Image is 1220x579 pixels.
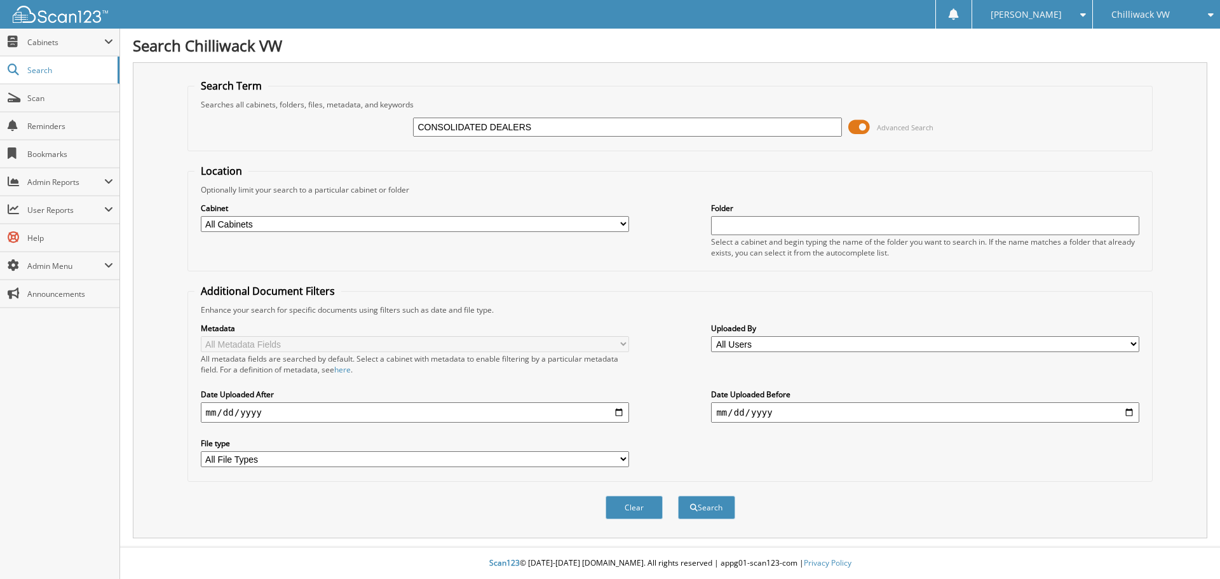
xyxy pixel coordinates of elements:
[711,236,1139,258] div: Select a cabinet and begin typing the name of the folder you want to search in. If the name match...
[804,557,851,568] a: Privacy Policy
[13,6,108,23] img: scan123-logo-white.svg
[201,389,629,400] label: Date Uploaded After
[489,557,520,568] span: Scan123
[194,284,341,298] legend: Additional Document Filters
[201,353,629,375] div: All metadata fields are searched by default. Select a cabinet with metadata to enable filtering b...
[27,121,113,132] span: Reminders
[27,261,104,271] span: Admin Menu
[991,11,1062,18] span: [PERSON_NAME]
[27,289,113,299] span: Announcements
[27,177,104,187] span: Admin Reports
[334,364,351,375] a: here
[711,402,1139,423] input: end
[877,123,933,132] span: Advanced Search
[711,203,1139,214] label: Folder
[27,65,111,76] span: Search
[201,402,629,423] input: start
[194,304,1146,315] div: Enhance your search for specific documents using filters such as date and file type.
[201,323,629,334] label: Metadata
[27,233,113,243] span: Help
[606,496,663,519] button: Clear
[133,35,1207,56] h1: Search Chilliwack VW
[711,323,1139,334] label: Uploaded By
[27,205,104,215] span: User Reports
[201,203,629,214] label: Cabinet
[194,184,1146,195] div: Optionally limit your search to a particular cabinet or folder
[27,93,113,104] span: Scan
[1111,11,1170,18] span: Chilliwack VW
[711,389,1139,400] label: Date Uploaded Before
[678,496,735,519] button: Search
[27,37,104,48] span: Cabinets
[1156,518,1220,579] iframe: Chat Widget
[120,548,1220,579] div: © [DATE]-[DATE] [DOMAIN_NAME]. All rights reserved | appg01-scan123-com |
[201,438,629,449] label: File type
[194,99,1146,110] div: Searches all cabinets, folders, files, metadata, and keywords
[27,149,113,160] span: Bookmarks
[194,79,268,93] legend: Search Term
[194,164,248,178] legend: Location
